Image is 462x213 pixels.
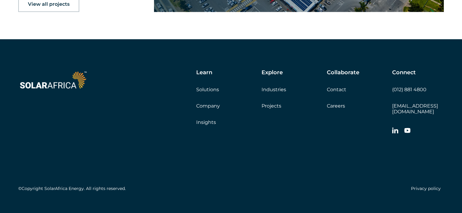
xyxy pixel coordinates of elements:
[392,103,438,115] a: [EMAIL_ADDRESS][DOMAIN_NAME]
[262,103,281,109] a: Projects
[196,103,220,109] a: Company
[28,2,70,7] span: View all projects
[392,87,426,92] a: (012) 881 4800
[392,69,416,76] h5: Connect
[327,103,345,109] a: Careers
[262,87,286,92] a: Industries
[196,69,212,76] h5: Learn
[411,185,441,191] a: Privacy policy
[196,87,219,92] a: Solutions
[327,69,359,76] h5: Collaborate
[18,186,126,191] h5: ©Copyright SolarAfrica Energy. All rights reserved.
[327,87,346,92] a: Contact
[196,119,216,125] a: Insights
[262,69,283,76] h5: Explore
